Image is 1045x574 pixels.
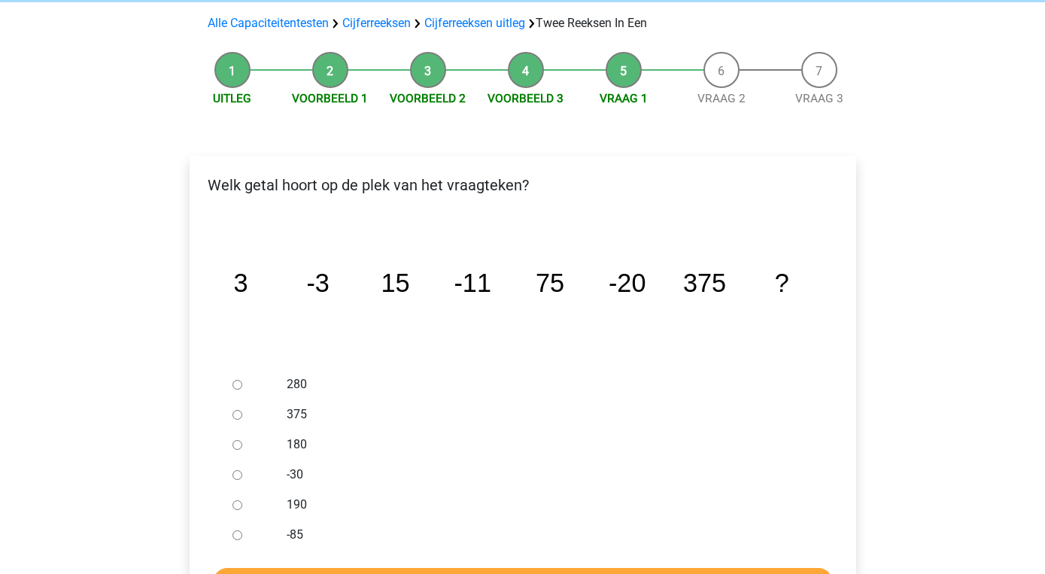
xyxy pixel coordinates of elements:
label: -30 [287,466,807,484]
a: Vraag 3 [795,92,843,105]
a: Voorbeeld 1 [292,92,368,105]
label: 190 [287,496,807,514]
tspan: 375 [682,269,725,297]
p: Welk getal hoort op de plek van het vraagteken? [202,174,844,196]
label: 180 [287,436,807,454]
a: Uitleg [213,92,251,105]
label: -85 [287,526,807,544]
a: Cijferreeksen [342,16,411,30]
a: Vraag 1 [600,92,648,105]
a: Vraag 2 [697,92,746,105]
label: 280 [287,375,807,393]
tspan: -20 [608,269,646,297]
tspan: 15 [381,269,409,297]
tspan: -3 [306,269,329,297]
a: Voorbeeld 2 [390,92,466,105]
label: 375 [287,405,807,424]
a: Cijferreeksen uitleg [424,16,525,30]
a: Voorbeeld 3 [488,92,564,105]
a: Alle Capaciteitentesten [208,16,329,30]
tspan: 75 [535,269,564,297]
div: Twee Reeksen In Een [202,14,844,32]
tspan: 3 [233,269,248,297]
tspan: -11 [454,269,491,297]
tspan: ? [774,269,788,297]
